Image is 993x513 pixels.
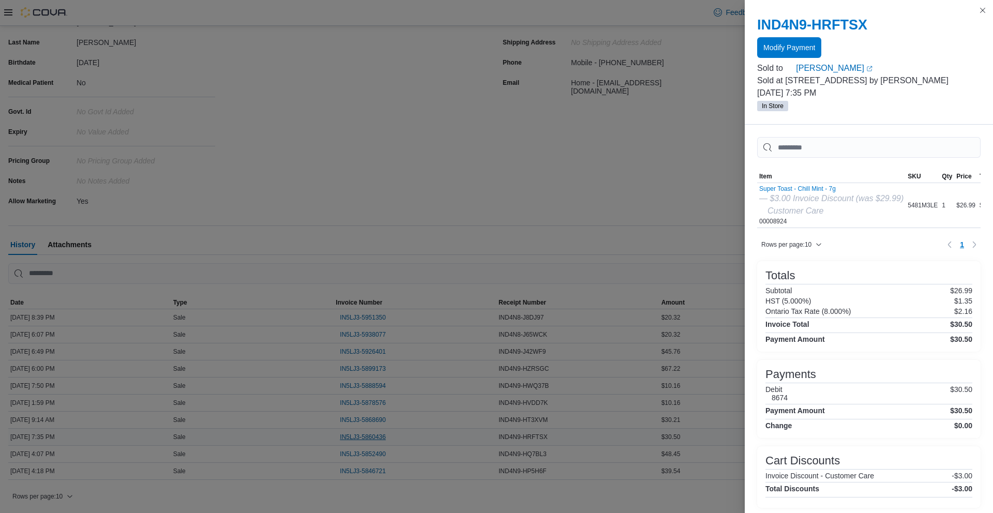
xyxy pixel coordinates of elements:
[763,42,815,53] span: Modify Payment
[762,101,784,111] span: In Store
[954,199,977,212] div: $26.99
[954,297,972,305] p: $1.35
[960,239,964,250] span: 1
[908,201,938,209] span: 5481M3LE
[759,192,904,205] div: — $3.00 Invoice Discount (was $29.99)
[757,101,788,111] span: In Store
[757,74,981,87] p: Sold at [STREET_ADDRESS] by [PERSON_NAME]
[956,236,968,253] ul: Pagination for table: MemoryTable from EuiInMemoryTable
[866,66,872,72] svg: External link
[757,87,981,99] p: [DATE] 7:35 PM
[950,385,972,402] p: $30.50
[757,37,821,58] button: Modify Payment
[942,172,952,180] span: Qty
[759,185,904,192] button: Super Toast - Chill Mint - 7g
[765,335,825,343] h4: Payment Amount
[768,206,823,215] i: Customer Care
[765,485,819,493] h4: Total Discounts
[772,394,788,402] h6: 8674
[765,406,825,415] h4: Payment Amount
[757,170,906,183] button: Item
[950,320,972,328] h4: $30.50
[954,421,972,430] h4: $0.00
[765,368,816,381] h3: Payments
[968,238,981,251] button: Next page
[765,320,809,328] h4: Invoice Total
[952,485,972,493] h4: -$3.00
[940,199,954,212] div: 1
[976,4,989,17] button: Close this dialog
[765,297,811,305] h6: HST (5.000%)
[759,172,772,180] span: Item
[943,236,981,253] nav: Pagination for table: MemoryTable from EuiInMemoryTable
[950,406,972,415] h4: $30.50
[761,240,811,249] span: Rows per page : 10
[757,62,794,74] div: Sold to
[765,385,788,394] h6: Debit
[757,17,981,33] h2: IND4N9-HRFTSX
[950,335,972,343] h4: $30.50
[950,286,972,295] p: $26.99
[765,421,792,430] h4: Change
[765,472,874,480] h6: Invoice Discount - Customer Care
[757,137,981,158] input: This is a search bar. As you type, the results lower in the page will automatically filter.
[954,170,977,183] button: Price
[757,238,826,251] button: Rows per page:10
[765,286,792,295] h6: Subtotal
[956,172,971,180] span: Price
[956,236,968,253] button: Page 1 of 1
[954,307,972,315] p: $2.16
[940,170,954,183] button: Qty
[952,472,972,480] p: -$3.00
[796,62,981,74] a: [PERSON_NAME]External link
[765,307,851,315] h6: Ontario Tax Rate (8.000%)
[759,185,904,225] div: 00008924
[943,238,956,251] button: Previous page
[908,172,921,180] span: SKU
[765,269,795,282] h3: Totals
[906,170,940,183] button: SKU
[765,455,840,467] h3: Cart Discounts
